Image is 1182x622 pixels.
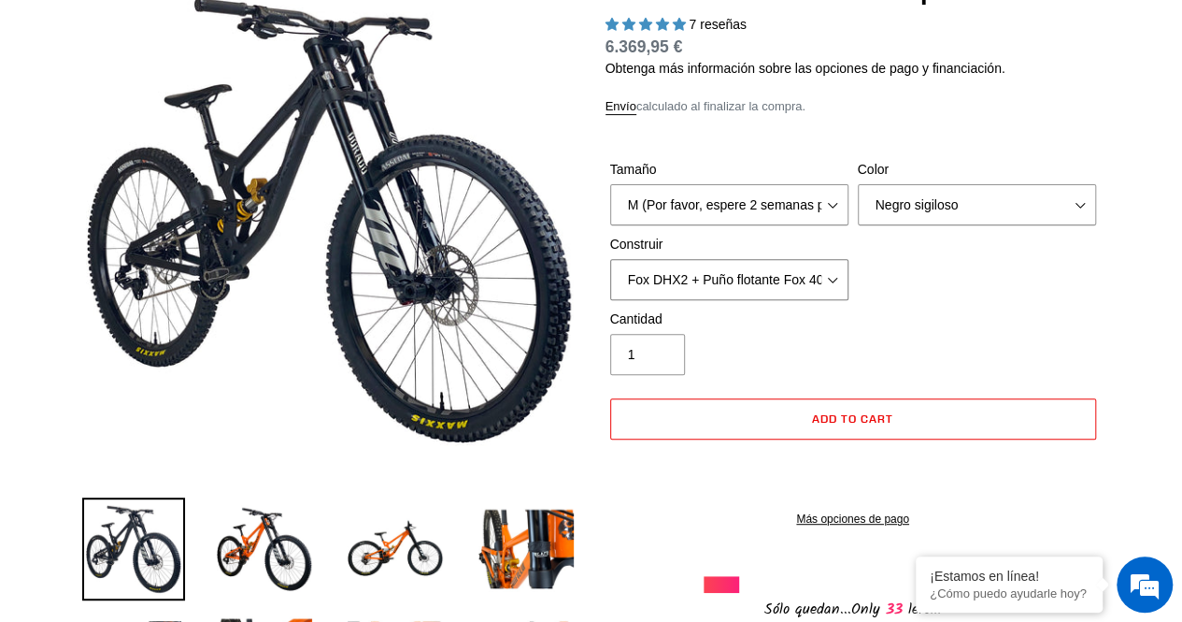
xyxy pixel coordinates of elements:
[636,99,805,113] font: calculado al finalizar la compra.
[610,511,1096,528] a: Más opciones de pago
[610,311,662,326] font: Cantidad
[605,37,683,56] font: 6.369,95 €
[610,449,1096,490] iframe: PayPal-paypal
[894,598,903,621] font: 3
[689,17,746,32] font: 7 reseñas
[610,398,1096,440] button: Add to cart
[764,598,840,621] font: Sólo quedan
[475,498,577,600] img: Cargar imagen en el visor de la galería, JEDI 29 - Bicicleta completa
[306,9,351,54] div: Minimize live chat window
[796,513,909,526] font: Más opciones de pago
[930,586,1089,600] p: ¿Cómo puedo ayudarle hoy?
[605,99,636,115] a: Envío
[930,586,1087,600] font: ¿Cómo puedo ayudarle hoy?
[605,61,1005,76] a: Obtenga más información sobre las opciones de pago y financiación.
[21,103,49,131] div: Navigation go back
[610,162,657,177] font: Tamaño
[125,105,342,129] div: Chat with us now
[605,99,636,113] font: Envío
[605,17,690,32] span: 5.00 estrellas
[82,498,185,600] img: Cargar imagen en el visor de la galería, JEDI 29 - Bicicleta completa
[60,94,107,140] img: d_696896380_company_1647369064580_696896380
[610,237,663,252] font: Construir
[880,598,908,621] span: 3
[213,498,316,600] img: Cargar imagen en el visor de la galería, JEDI 29 - Bicicleta completa
[930,569,1089,584] div: ¡Estamos en línea!
[930,569,1039,584] font: ¡Estamos en línea!
[812,412,893,426] span: Add to cart
[108,190,258,379] span: We're online!
[840,598,851,621] font: ...
[344,498,447,600] img: Cargar imagen en el visor de la galería, JEDI 29 - Bicicleta completa
[858,162,889,177] font: Color
[9,419,356,485] textarea: Type your message and hit 'Enter'
[704,593,1003,622] div: Only left...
